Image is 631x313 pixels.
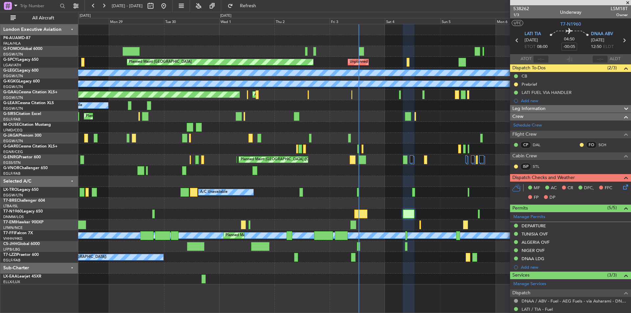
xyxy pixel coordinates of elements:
[3,90,58,94] a: G-GAALCessna Citation XLS+
[3,242,40,246] a: CS-JHHGlobal 6000
[3,58,17,62] span: G-SPCY
[3,145,58,148] a: G-GARECessna Citation XLS+
[3,160,21,165] a: EGSS/STN
[3,58,38,62] a: G-SPCYLegacy 650
[584,185,594,191] span: DFC,
[522,73,527,79] div: CB
[234,4,262,8] span: Refresh
[241,155,344,165] div: Planned Maint [GEOGRAPHIC_DATA] ([GEOGRAPHIC_DATA])
[3,166,48,170] a: G-VNORChallenger 650
[605,185,612,191] span: FFC
[512,113,524,121] span: Crew
[3,214,24,219] a: DNMM/LOS
[3,210,22,213] span: T7-N1960
[522,223,546,229] div: DEPARTURE
[385,18,440,24] div: Sat 4
[512,131,537,138] span: Flight Crew
[3,36,31,40] a: P4-AUAMD-87
[17,16,69,20] span: All Aircraft
[522,298,628,304] a: DNAA / ABV - Fuel - AEG Fuels - via Asharami - DNAA / ABV
[512,174,575,182] span: Dispatch Checks and Weather
[3,101,54,105] a: G-LEAXCessna Citation XLS
[496,18,551,24] div: Mon 6
[512,205,528,212] span: Permits
[512,152,537,160] span: Cabin Crew
[520,163,531,170] div: ISP
[610,56,620,62] span: ALDT
[512,272,529,279] span: Services
[513,12,529,18] span: 1/3
[3,279,20,284] a: ELLX/LUX
[3,84,23,89] a: EGGW/LTN
[534,185,540,191] span: MF
[109,18,164,24] div: Mon 29
[219,18,274,24] div: Wed 1
[564,36,574,43] span: 04:50
[200,187,227,197] div: A/C Unavailable
[611,5,628,12] span: LSM18T
[330,18,385,24] div: Fri 3
[521,98,628,103] div: Add new
[533,164,548,169] a: STL
[512,20,523,26] button: UTC
[350,57,417,67] div: Unplanned Maint [GEOGRAPHIC_DATA]
[129,57,192,67] div: Planned Maint [GEOGRAPHIC_DATA]
[3,139,23,144] a: EGGW/LTN
[3,47,42,51] a: G-FOMOGlobal 6000
[560,9,581,16] div: Underway
[521,264,628,270] div: Add new
[7,13,71,23] button: All Aircraft
[3,236,23,241] a: VHHH/HKG
[3,134,41,138] a: G-JAGAPhenom 300
[3,258,20,263] a: EGLF/FAB
[513,214,545,220] a: Manage Permits
[3,220,43,224] a: T7-EMIHawker 900XP
[525,37,538,44] span: [DATE]
[522,248,545,253] div: NIGER OVF
[220,13,231,19] div: [DATE]
[549,194,555,201] span: DP
[3,128,22,133] a: LFMD/CEQ
[3,242,17,246] span: CS-JHH
[3,247,20,252] a: LFPB/LBG
[3,112,16,116] span: G-SIRS
[521,56,531,62] span: ATOT
[3,74,23,78] a: EGGW/LTN
[607,204,617,211] span: (5/5)
[3,47,20,51] span: G-FOMO
[512,64,546,72] span: Dispatch To-Dos
[3,79,40,83] a: G-KGKGLegacy 600
[522,306,553,312] a: LATI / TIA - Fuel
[3,155,19,159] span: G-ENRG
[513,5,529,12] span: 538262
[164,18,219,24] div: Tue 30
[3,210,43,213] a: T7-N1960Legacy 650
[534,194,539,201] span: FP
[3,123,51,127] a: M-OUSECitation Mustang
[3,231,15,235] span: T7-FFI
[3,41,21,46] a: FALA/HLA
[551,185,557,191] span: AC
[525,44,535,50] span: ETOT
[440,18,496,24] div: Sun 5
[3,188,38,192] a: LX-TROLegacy 650
[591,44,601,50] span: 12:50
[522,81,537,87] div: Prebrief
[3,220,16,224] span: T7-EMI
[3,204,18,209] a: LTBA/ISL
[522,256,544,261] div: DNAA LDG
[533,55,549,63] input: --:--
[3,123,19,127] span: M-OUSE
[3,112,41,116] a: G-SIRSCitation Excel
[80,13,91,19] div: [DATE]
[3,193,23,198] a: EGGW/LTN
[20,1,58,11] input: Trip Number
[3,253,39,257] a: T7-LZZIPraetor 600
[3,199,45,203] a: T7-BREChallenger 604
[225,231,329,240] div: Planned Maint [GEOGRAPHIC_DATA] ([GEOGRAPHIC_DATA])
[3,101,17,105] span: G-LEAX
[513,281,546,287] a: Manage Services
[512,289,530,297] span: Dispatch
[522,239,549,245] div: ALGERIA OVF
[3,275,41,279] a: LX-EAALearjet 45XR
